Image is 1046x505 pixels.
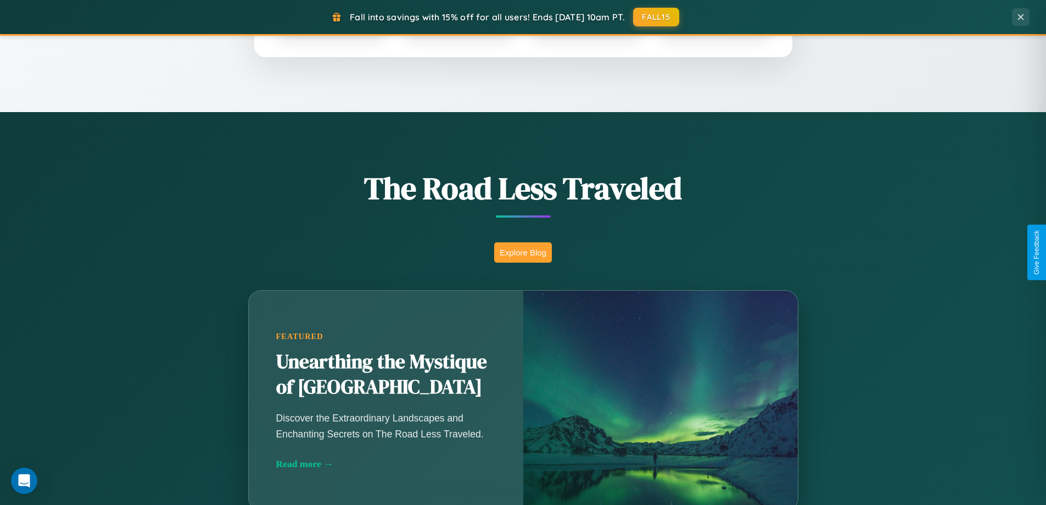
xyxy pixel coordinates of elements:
button: Explore Blog [494,242,552,263]
p: Discover the Extraordinary Landscapes and Enchanting Secrets on The Road Less Traveled. [276,410,496,441]
span: Fall into savings with 15% off for all users! Ends [DATE] 10am PT. [350,12,625,23]
div: Give Feedback [1033,230,1041,275]
h1: The Road Less Traveled [194,167,853,209]
div: Open Intercom Messenger [11,468,37,494]
div: Featured [276,332,496,341]
h2: Unearthing the Mystique of [GEOGRAPHIC_DATA] [276,349,496,400]
button: FALL15 [633,8,679,26]
div: Read more → [276,458,496,470]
